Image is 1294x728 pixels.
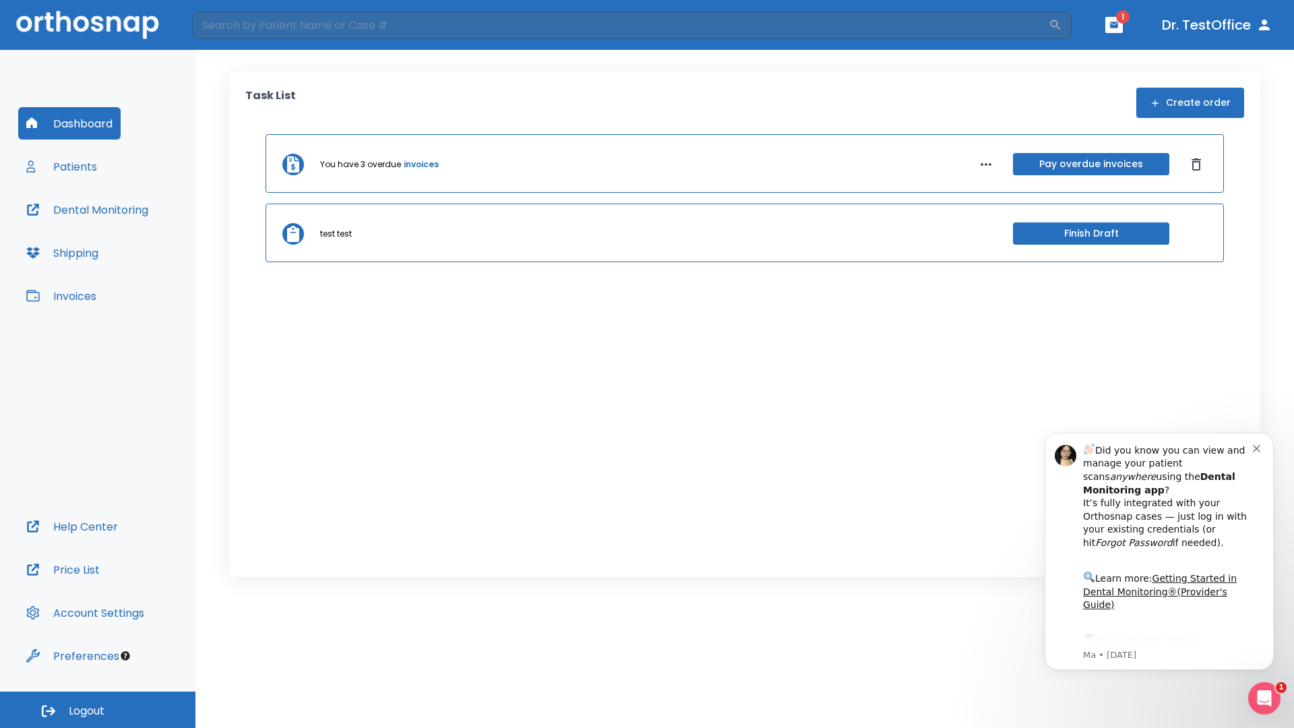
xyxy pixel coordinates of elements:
[18,107,121,140] button: Dashboard
[228,21,239,32] button: Dismiss notification
[18,280,104,312] button: Invoices
[404,158,439,171] a: invoices
[1013,222,1169,245] button: Finish Draft
[1185,154,1207,175] button: Dismiss
[1024,421,1294,678] iframe: Intercom notifications message
[1136,88,1244,118] button: Create order
[1157,13,1278,37] button: Dr. TestOffice
[59,212,228,280] div: Download the app: | ​ Let us know if you need help getting started!
[18,150,105,183] button: Patients
[320,228,352,240] p: test test
[119,650,131,662] div: Tooltip anchor
[1248,682,1281,715] iframe: Intercom live chat
[18,510,126,543] button: Help Center
[18,597,152,629] button: Account Settings
[193,11,1049,38] input: Search by Patient Name or Case #
[59,215,179,239] a: App Store
[18,640,127,672] button: Preferences
[18,193,156,226] button: Dental Monitoring
[18,237,106,269] button: Shipping
[69,704,104,719] span: Logout
[1116,10,1130,24] span: 1
[320,158,401,171] p: You have 3 overdue
[1013,153,1169,175] button: Pay overdue invoices
[16,11,159,38] img: Orthosnap
[18,553,108,586] button: Price List
[1276,682,1287,693] span: 1
[245,88,296,118] p: Task List
[59,229,228,241] p: Message from Ma, sent 4w ago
